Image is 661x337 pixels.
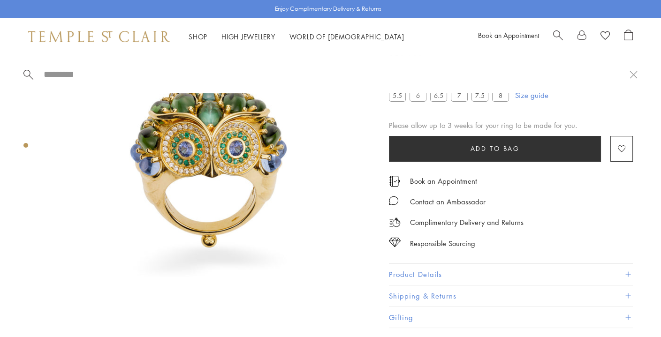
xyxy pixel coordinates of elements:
div: Responsible Sourcing [410,238,475,249]
label: 5.5 [389,90,406,101]
a: High JewelleryHigh Jewellery [221,32,275,41]
a: Book an Appointment [478,30,539,40]
img: icon_appointment.svg [389,175,400,186]
div: Please allow up to 3 weeks for your ring to be made for you. [389,119,633,131]
a: Size guide [515,90,548,100]
button: Product Details [389,264,633,285]
label: 7.5 [471,90,488,101]
label: 6.5 [430,90,447,101]
label: 6 [410,90,426,101]
div: Contact an Ambassador [410,195,486,207]
img: Temple St. Clair [28,31,170,42]
a: Book an Appointment [410,176,477,186]
img: MessageIcon-01_2.svg [389,195,398,205]
button: Add to bag [389,135,601,161]
p: Enjoy Complimentary Delivery & Returns [275,4,381,14]
button: Shipping & Returns [389,285,633,306]
p: Complimentary Delivery and Returns [410,217,524,228]
a: ShopShop [189,32,207,41]
label: 8 [492,90,509,101]
label: 7 [451,90,468,101]
a: Search [553,30,563,44]
img: icon_sourcing.svg [389,238,401,247]
div: Product gallery navigation [23,141,28,155]
a: Open Shopping Bag [624,30,633,44]
a: View Wishlist [600,30,610,44]
nav: Main navigation [189,31,404,43]
img: icon_delivery.svg [389,217,401,228]
button: Gifting [389,307,633,328]
span: Add to bag [471,143,520,154]
img: 18K Indicolite Temple Owl Ring [47,0,375,328]
a: World of [DEMOGRAPHIC_DATA]World of [DEMOGRAPHIC_DATA] [289,32,404,41]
